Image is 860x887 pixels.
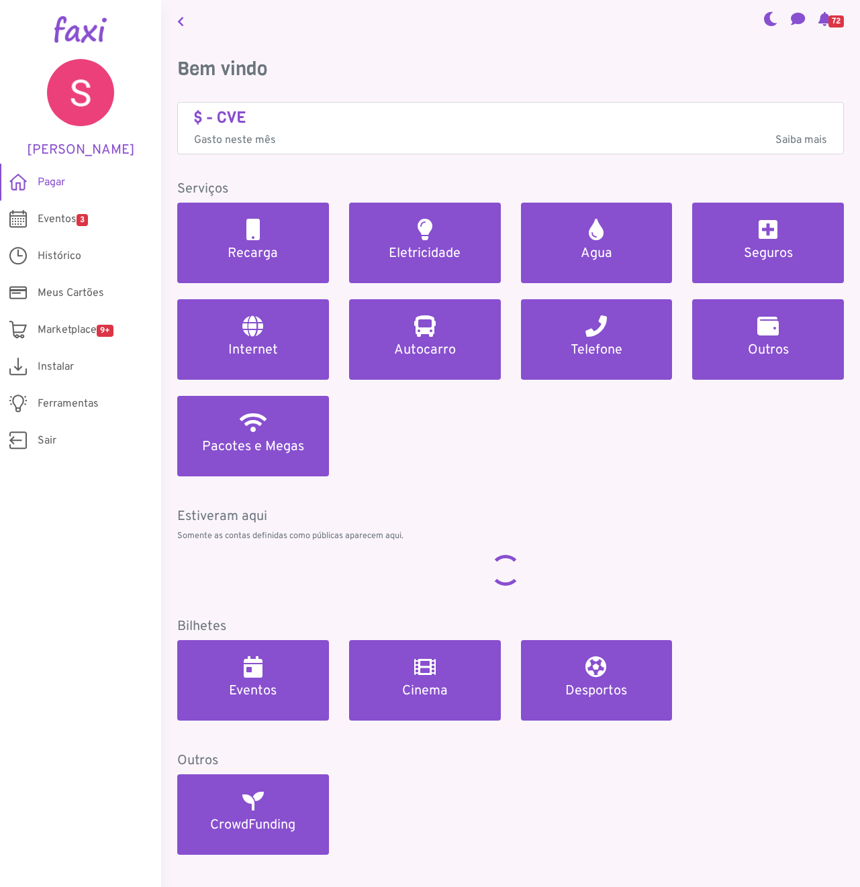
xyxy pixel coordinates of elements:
[708,246,828,262] h5: Seguros
[77,214,88,226] span: 3
[177,181,844,197] h5: Serviços
[177,58,844,81] h3: Bem vindo
[537,342,657,358] h5: Telefone
[177,203,329,283] a: Recarga
[349,299,501,380] a: Autocarro
[193,683,313,699] h5: Eventos
[194,108,827,127] h4: $ - CVE
[537,683,657,699] h5: Desportos
[177,619,844,635] h5: Bilhetes
[38,174,65,191] span: Pagar
[521,299,673,380] a: Telefone
[177,774,329,855] a: CrowdFunding
[349,203,501,283] a: Eletricidade
[177,396,329,476] a: Pacotes e Megas
[349,640,501,721] a: Cinema
[365,246,485,262] h5: Eletricidade
[38,359,74,375] span: Instalar
[177,640,329,721] a: Eventos
[193,817,313,833] h5: CrowdFunding
[38,211,88,227] span: Eventos
[521,640,673,721] a: Desportos
[177,530,844,543] p: Somente as contas definidas como públicas aparecem aqui.
[521,203,673,283] a: Agua
[365,683,485,699] h5: Cinema
[97,325,113,337] span: 9+
[193,342,313,358] h5: Internet
[365,342,485,358] h5: Autocarro
[177,509,844,525] h5: Estiveram aqui
[692,203,844,283] a: Seguros
[38,433,56,449] span: Sair
[38,322,113,338] span: Marketplace
[692,299,844,380] a: Outros
[38,248,81,264] span: Histórico
[194,132,827,148] p: Gasto neste mês
[194,108,827,149] a: $ - CVE Gasto neste mêsSaiba mais
[177,753,844,769] h5: Outros
[193,439,313,455] h5: Pacotes e Megas
[828,15,844,28] span: 72
[708,342,828,358] h5: Outros
[38,285,104,301] span: Meus Cartões
[193,246,313,262] h5: Recarga
[775,132,827,148] span: Saiba mais
[177,299,329,380] a: Internet
[20,59,141,158] a: [PERSON_NAME]
[537,246,657,262] h5: Agua
[38,396,99,412] span: Ferramentas
[20,142,141,158] h5: [PERSON_NAME]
